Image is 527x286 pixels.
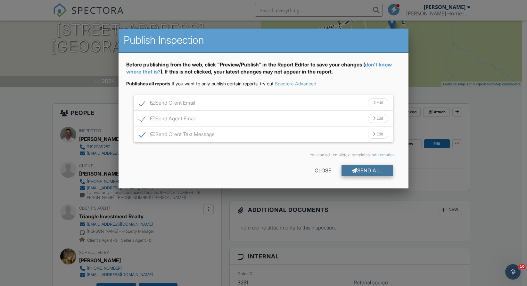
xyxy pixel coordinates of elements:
div: Send All [342,165,393,176]
a: Automation [374,152,395,157]
strong: Publishes all reports. [126,81,172,86]
span: 10 [518,264,526,269]
label: Send Client Text Message [139,131,215,139]
span: If you want to only publish certain reports, try out [126,81,274,86]
label: Send Client Email [139,100,195,108]
div: You can edit email/text templates in . [131,152,396,158]
iframe: Intercom live chat [505,264,521,280]
div: Edit [368,114,388,123]
div: Edit [368,130,388,139]
label: Send Agent Email [139,116,195,124]
div: Edit [368,98,388,107]
a: Spectora Advanced [275,81,316,86]
a: don't know where that is? [126,61,392,75]
div: Close [304,165,342,176]
div: Before publishing from the web, click "Preview/Publish" in the Report Editor to save your changes... [126,61,401,81]
h2: Publish Inspection [124,34,403,47]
